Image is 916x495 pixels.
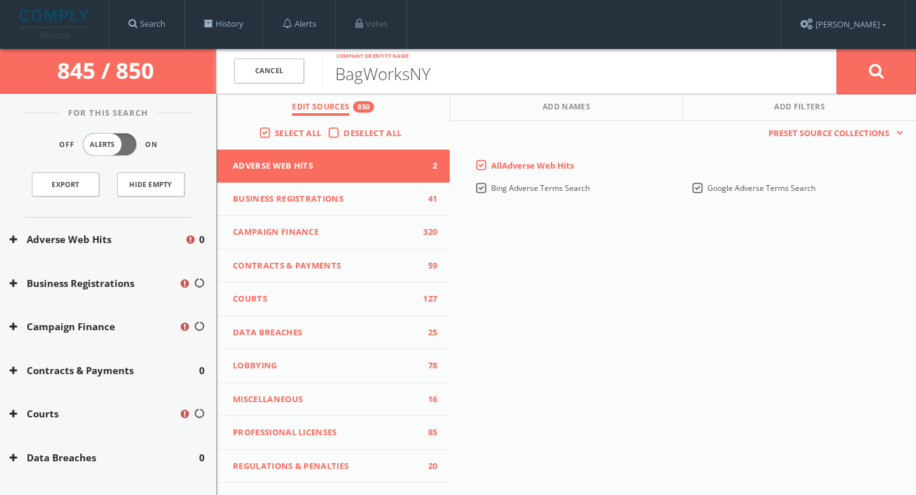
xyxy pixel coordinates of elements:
button: Lobbying78 [217,349,450,383]
a: Cancel [234,59,304,83]
a: Export [32,172,99,197]
span: 78 [418,359,437,372]
span: 16 [418,393,437,406]
button: Data Breaches25 [217,316,450,350]
span: 20 [418,460,437,473]
button: Regulations & Penalties20 [217,450,450,484]
button: Campaign Finance [10,319,179,334]
button: Campaign Finance320 [217,216,450,249]
span: Select All [275,127,321,139]
span: Miscellaneous [233,393,418,406]
span: Lobbying [233,359,418,372]
span: Edit Sources [292,101,349,116]
button: Contracts & Payments [10,363,199,378]
span: 41 [418,193,437,206]
img: illumis [20,10,91,39]
span: Regulations & Penalties [233,460,418,473]
span: 0 [199,232,205,247]
span: 59 [418,260,437,272]
button: Business Registrations41 [217,183,450,216]
span: Professional Licenses [233,426,418,439]
span: On [145,139,158,150]
span: Add Names [543,101,590,116]
button: Contracts & Payments59 [217,249,450,283]
span: 0 [199,363,205,378]
span: Courts [233,293,418,305]
div: 850 [353,101,374,113]
button: Miscellaneous16 [217,383,450,417]
button: Adverse Web Hits [10,232,184,247]
span: 2 [418,160,437,172]
span: For This Search [59,107,158,120]
span: 85 [418,426,437,439]
button: Professional Licenses85 [217,416,450,450]
span: Off [59,139,74,150]
span: Bing Adverse Terms Search [491,183,590,193]
span: 320 [418,226,437,239]
button: Edit Sources850 [217,94,450,121]
span: Contracts & Payments [233,260,418,272]
button: Courts127 [217,282,450,316]
button: Data Breaches [10,450,199,465]
span: Adverse Web Hits [233,160,418,172]
span: 127 [418,293,437,305]
span: Campaign Finance [233,226,418,239]
button: Preset Source Collections [762,127,903,140]
span: Google Adverse Terms Search [707,183,815,193]
button: Business Registrations [10,276,179,291]
span: Business Registrations [233,193,418,206]
span: Add Filters [774,101,825,116]
span: 0 [199,450,205,465]
span: Data Breaches [233,326,418,339]
button: Courts [10,407,179,421]
button: Hide Empty [117,172,184,197]
span: 25 [418,326,437,339]
button: Adverse Web Hits2 [217,150,450,183]
span: All Adverse Web Hits [491,160,574,171]
button: Add Filters [683,94,916,121]
span: Preset Source Collections [762,127,896,140]
span: 845 / 850 [57,55,159,85]
button: Add Names [450,94,684,121]
span: Deselect All [343,127,401,139]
